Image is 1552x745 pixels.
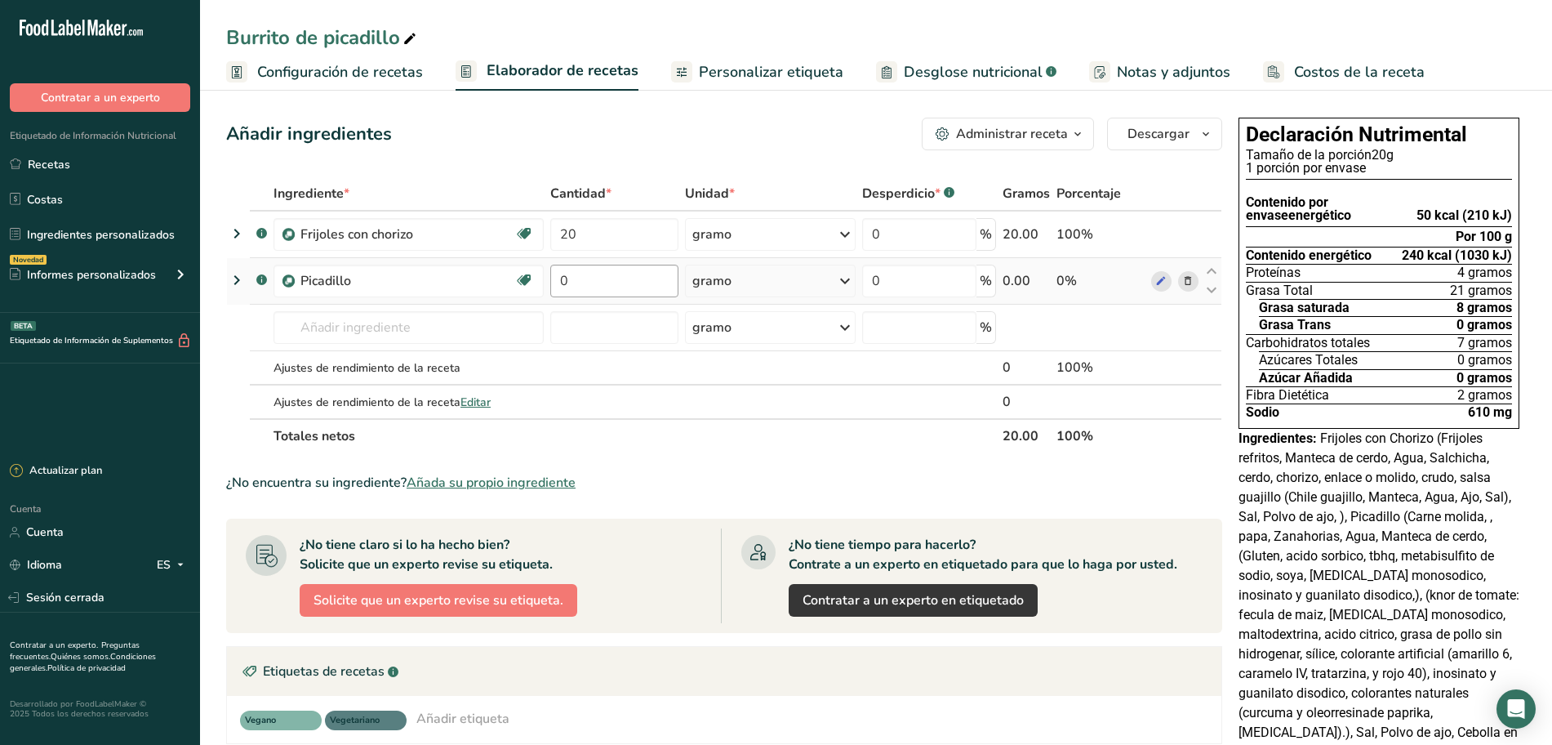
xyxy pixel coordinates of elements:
font: BETA [14,321,33,331]
a: Contratar a un experto. [10,640,98,651]
font: 8 gramos [1456,300,1512,315]
font: 0 [1003,393,1011,411]
div: Abrir Intercom Messenger [1496,689,1536,729]
font: Desarrollado por FoodLabelMaker © [10,698,146,710]
font: 240 kcal (1030 kJ) [1402,248,1512,263]
font: gramo [692,272,732,290]
font: Burrito de picadillo [226,25,400,51]
font: Grasa saturada [1259,300,1350,315]
a: Notas y adjuntos [1089,54,1230,91]
font: Tamaño de la porción [1246,147,1372,163]
font: Totales netos [273,427,355,445]
font: Idioma [27,557,62,573]
font: Contrate a un experto en etiquetado para que lo haga por usted. [789,555,1177,573]
font: Configuración de recetas [257,62,423,82]
a: Elaborador de recetas [456,52,638,91]
font: Etiquetas de recetas [263,662,385,680]
font: Solicite que un experto revise su etiqueta. [314,591,563,609]
button: Descargar [1107,118,1222,150]
font: Frijoles con chorizo [300,225,413,243]
font: Contratar a un experto en etiquetado [803,591,1024,609]
font: 610 mg [1468,404,1512,420]
font: 2 gramos [1457,387,1512,403]
font: Cuenta [10,502,41,515]
font: Por 100 g [1456,229,1512,244]
a: Personalizar etiqueta [671,54,843,91]
font: Azúcar Añadida [1259,370,1353,386]
font: Vegano [245,714,276,726]
font: 0.00 [1003,272,1030,290]
font: Añada su propio ingrediente [407,474,576,492]
font: Desperdicio [862,185,935,203]
font: Descargar [1127,125,1190,143]
font: 7 gramos [1457,335,1512,350]
font: 21 gramos [1450,283,1512,298]
font: energético [1288,207,1351,223]
font: Proteínas [1246,265,1301,280]
font: Editar [460,395,491,410]
img: Subreceta [282,229,295,241]
a: Quiénes somos. [51,651,110,662]
font: Elaborador de recetas [487,60,638,80]
font: 0% [1056,272,1077,290]
font: Ingredientes: [1238,430,1317,446]
font: Fibra Dietética [1246,387,1329,403]
font: Añadir etiqueta [416,710,509,728]
font: 50 kcal (210 kJ) [1416,207,1512,223]
button: Solicite que un experto revise su etiqueta. [300,584,577,617]
font: 2025 Todos los derechos reservados [10,708,149,720]
font: Informes personalizados [27,267,156,283]
font: Novedad [13,255,43,265]
font: 0 gramos [1456,370,1512,386]
font: Grasa Trans [1259,317,1331,332]
font: Desglose nutricional [904,62,1043,82]
input: Añadir ingrediente [273,311,544,344]
a: Contratar a un experto en etiquetado [789,584,1038,617]
font: Costas [27,192,63,207]
font: 20.00 [1003,427,1038,445]
a: Condiciones generales. [10,651,156,674]
font: Declaración Nutrimental [1246,123,1467,146]
font: Solicite que un experto revise su etiqueta. [300,555,553,573]
font: 0 [1003,359,1011,377]
button: Administrar receta [922,118,1094,150]
a: Preguntas frecuentes. [10,640,140,662]
font: 4 gramos [1457,265,1512,280]
font: Ingredientes personalizados [27,227,175,243]
font: 0 gramos [1457,352,1512,368]
a: Configuración de recetas [226,54,423,91]
font: Ajustes de rendimiento de la receta [273,360,460,376]
font: Contenido energético [1246,248,1372,263]
font: Notas y adjuntos [1117,62,1230,82]
font: Cuenta [26,524,64,540]
img: Subreceta [282,275,295,288]
font: Gramos [1003,185,1050,203]
font: Ingrediente [273,185,344,203]
font: Actualizar plan [29,463,102,478]
font: gramo [692,319,732,337]
font: Etiquetado de Información Nutricional [10,129,176,142]
font: Vegetariano [330,714,380,726]
font: Etiquetado de Información de Suplementos [10,335,173,346]
font: ES [157,557,171,573]
font: Personalizar etiqueta [699,62,843,82]
font: Añadir ingredientes [226,122,392,146]
font: Recetas [28,157,70,172]
font: ¿No tiene claro si lo ha hecho bien? [300,536,509,554]
font: 20.00 [1003,225,1038,243]
font: 20g [1372,147,1394,163]
font: 100% [1056,359,1093,377]
a: Desglose nutricional [876,54,1056,91]
a: Política de privacidad [47,662,126,674]
font: Sodio [1246,404,1279,420]
font: Costos de la receta [1294,62,1425,82]
font: Sesión cerrada [26,590,105,605]
a: Costos de la receta [1263,54,1425,91]
font: 100% [1056,427,1093,445]
font: Cantidad [550,185,606,203]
